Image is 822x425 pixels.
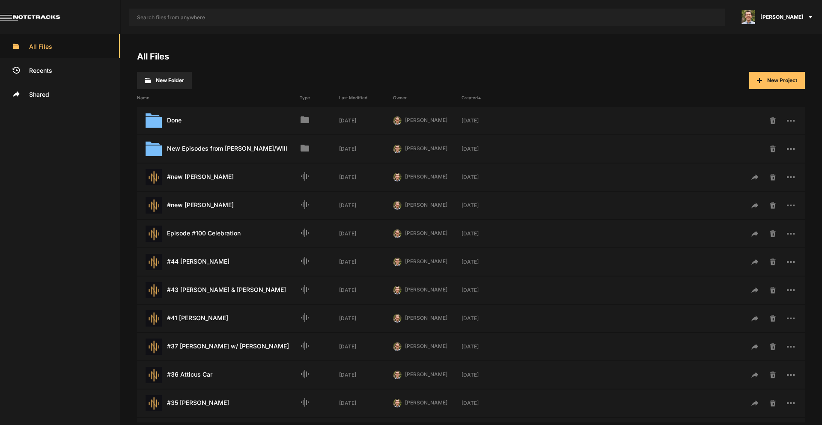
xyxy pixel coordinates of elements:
[462,258,515,266] div: [DATE]
[300,171,310,181] mat-icon: Audio
[393,286,402,294] img: 424769395311cb87e8bb3f69157a6d24
[405,315,447,321] span: [PERSON_NAME]
[393,229,402,238] img: 424769395311cb87e8bb3f69157a6d24
[300,256,310,266] mat-icon: Audio
[462,173,515,181] div: [DATE]
[462,286,515,294] div: [DATE]
[137,141,300,157] div: New Episodes from [PERSON_NAME]/Will
[462,315,515,322] div: [DATE]
[137,395,300,411] div: #35 [PERSON_NAME]
[462,145,515,153] div: [DATE]
[137,197,300,214] div: #new [PERSON_NAME]
[767,77,797,83] span: New Project
[405,173,447,180] span: [PERSON_NAME]
[300,369,310,379] mat-icon: Audio
[405,399,447,406] span: [PERSON_NAME]
[300,397,310,407] mat-icon: Audio
[405,286,447,293] span: [PERSON_NAME]
[405,145,447,152] span: [PERSON_NAME]
[393,173,402,181] img: 424769395311cb87e8bb3f69157a6d24
[405,117,447,123] span: [PERSON_NAME]
[339,202,393,209] div: [DATE]
[300,115,310,125] mat-icon: Folder
[137,254,300,270] div: #44 [PERSON_NAME]
[393,342,402,351] img: 424769395311cb87e8bb3f69157a6d24
[462,371,515,379] div: [DATE]
[339,371,393,379] div: [DATE]
[393,95,462,101] div: Owner
[300,199,310,210] mat-icon: Audio
[462,343,515,351] div: [DATE]
[146,113,162,129] img: folder.svg
[137,339,300,355] div: #37 [PERSON_NAME] w/ [PERSON_NAME]
[405,202,447,208] span: [PERSON_NAME]
[300,341,310,351] mat-icon: Audio
[300,143,310,153] mat-icon: Folder
[405,343,447,349] span: [PERSON_NAME]
[339,343,393,351] div: [DATE]
[146,197,162,214] img: star-track.png
[405,371,447,377] span: [PERSON_NAME]
[462,202,515,209] div: [DATE]
[137,95,300,101] div: Name
[137,169,300,185] div: #new [PERSON_NAME]
[393,399,402,407] img: 424769395311cb87e8bb3f69157a6d24
[462,399,515,407] div: [DATE]
[129,9,725,26] input: Search files from anywhere
[339,315,393,322] div: [DATE]
[742,10,755,24] img: 424769395311cb87e8bb3f69157a6d24
[405,258,447,265] span: [PERSON_NAME]
[339,286,393,294] div: [DATE]
[339,258,393,266] div: [DATE]
[300,228,310,238] mat-icon: Audio
[146,254,162,270] img: star-track.png
[339,399,393,407] div: [DATE]
[146,226,162,242] img: star-track.png
[300,312,310,323] mat-icon: Audio
[146,282,162,298] img: star-track.png
[462,95,515,101] div: Created
[300,95,339,101] div: Type
[339,145,393,153] div: [DATE]
[393,314,402,323] img: 424769395311cb87e8bb3f69157a6d24
[339,95,393,101] div: Last Modified
[462,117,515,125] div: [DATE]
[393,145,402,153] img: 424769395311cb87e8bb3f69157a6d24
[137,51,169,62] a: All Files
[393,371,402,379] img: 424769395311cb87e8bb3f69157a6d24
[146,395,162,411] img: star-track.png
[146,367,162,383] img: star-track.png
[137,113,300,129] div: Done
[760,13,804,21] span: [PERSON_NAME]
[393,201,402,210] img: 424769395311cb87e8bb3f69157a6d24
[137,226,300,242] div: Episode #100 Celebration
[146,169,162,185] img: star-track.png
[339,117,393,125] div: [DATE]
[339,173,393,181] div: [DATE]
[393,116,402,125] img: 424769395311cb87e8bb3f69157a6d24
[137,72,192,89] button: New Folder
[749,72,805,89] button: New Project
[339,230,393,238] div: [DATE]
[146,141,162,157] img: folder.svg
[462,230,515,238] div: [DATE]
[300,284,310,294] mat-icon: Audio
[137,367,300,383] div: #36 Atticus Car
[146,339,162,355] img: star-track.png
[146,310,162,327] img: star-track.png
[405,230,447,236] span: [PERSON_NAME]
[137,310,300,327] div: #41 [PERSON_NAME]
[137,282,300,298] div: #43 [PERSON_NAME] & [PERSON_NAME]
[393,258,402,266] img: 424769395311cb87e8bb3f69157a6d24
